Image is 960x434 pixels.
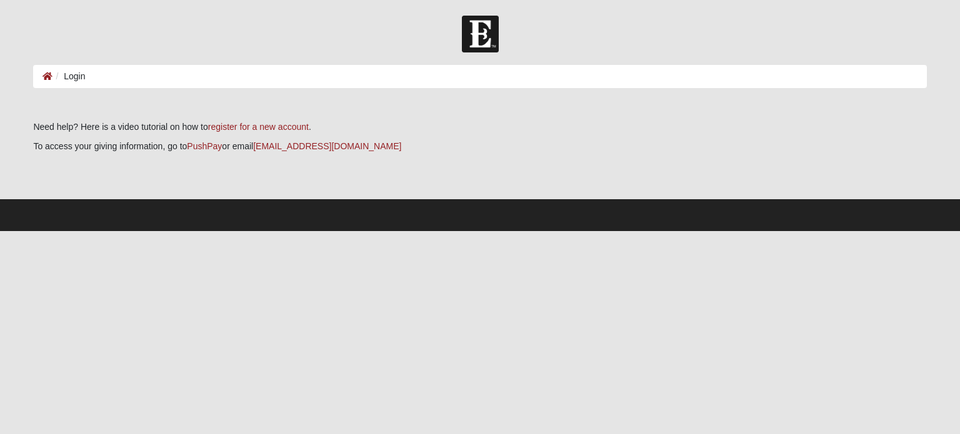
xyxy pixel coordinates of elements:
a: [EMAIL_ADDRESS][DOMAIN_NAME] [253,141,401,151]
a: PushPay [187,141,222,151]
p: Need help? Here is a video tutorial on how to . [33,121,926,134]
p: To access your giving information, go to or email [33,140,926,153]
a: register for a new account [208,122,309,132]
li: Login [52,70,85,83]
img: Church of Eleven22 Logo [462,16,499,52]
